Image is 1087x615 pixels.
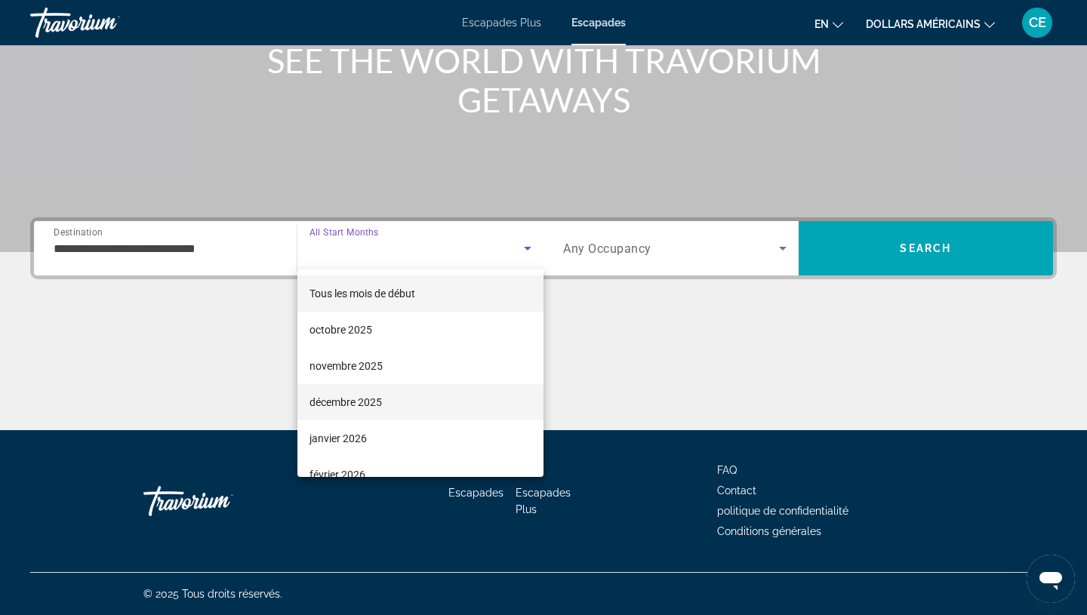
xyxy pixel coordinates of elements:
[309,396,382,408] font: décembre 2025
[309,324,372,336] font: octobre 2025
[309,432,367,444] font: janvier 2026
[309,469,365,481] font: février 2026
[1027,555,1075,603] iframe: Bouton de lancement de la fenêtre de messagerie
[309,360,383,372] font: novembre 2025
[309,288,415,300] font: Tous les mois de début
